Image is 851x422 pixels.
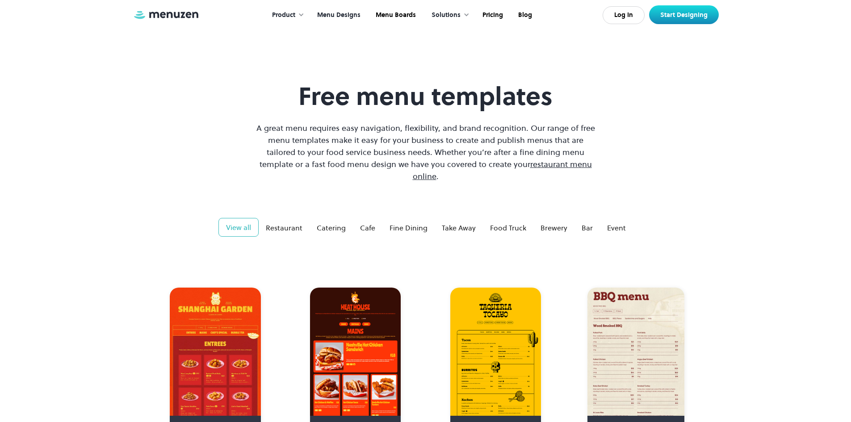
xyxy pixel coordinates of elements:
[474,1,510,29] a: Pricing
[490,222,526,233] div: Food Truck
[603,6,645,24] a: Log In
[649,5,719,24] a: Start Designing
[272,10,295,20] div: Product
[432,10,461,20] div: Solutions
[582,222,593,233] div: Bar
[266,222,302,233] div: Restaurant
[309,1,367,29] a: Menu Designs
[607,222,626,233] div: Event
[254,81,597,111] h1: Free menu templates
[541,222,567,233] div: Brewery
[510,1,539,29] a: Blog
[226,222,251,233] div: View all
[442,222,476,233] div: Take Away
[254,122,597,182] p: A great menu requires easy navigation, flexibility, and brand recognition. Our range of free menu...
[263,1,309,29] div: Product
[367,1,423,29] a: Menu Boards
[390,222,428,233] div: Fine Dining
[317,222,346,233] div: Catering
[423,1,474,29] div: Solutions
[360,222,375,233] div: Cafe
